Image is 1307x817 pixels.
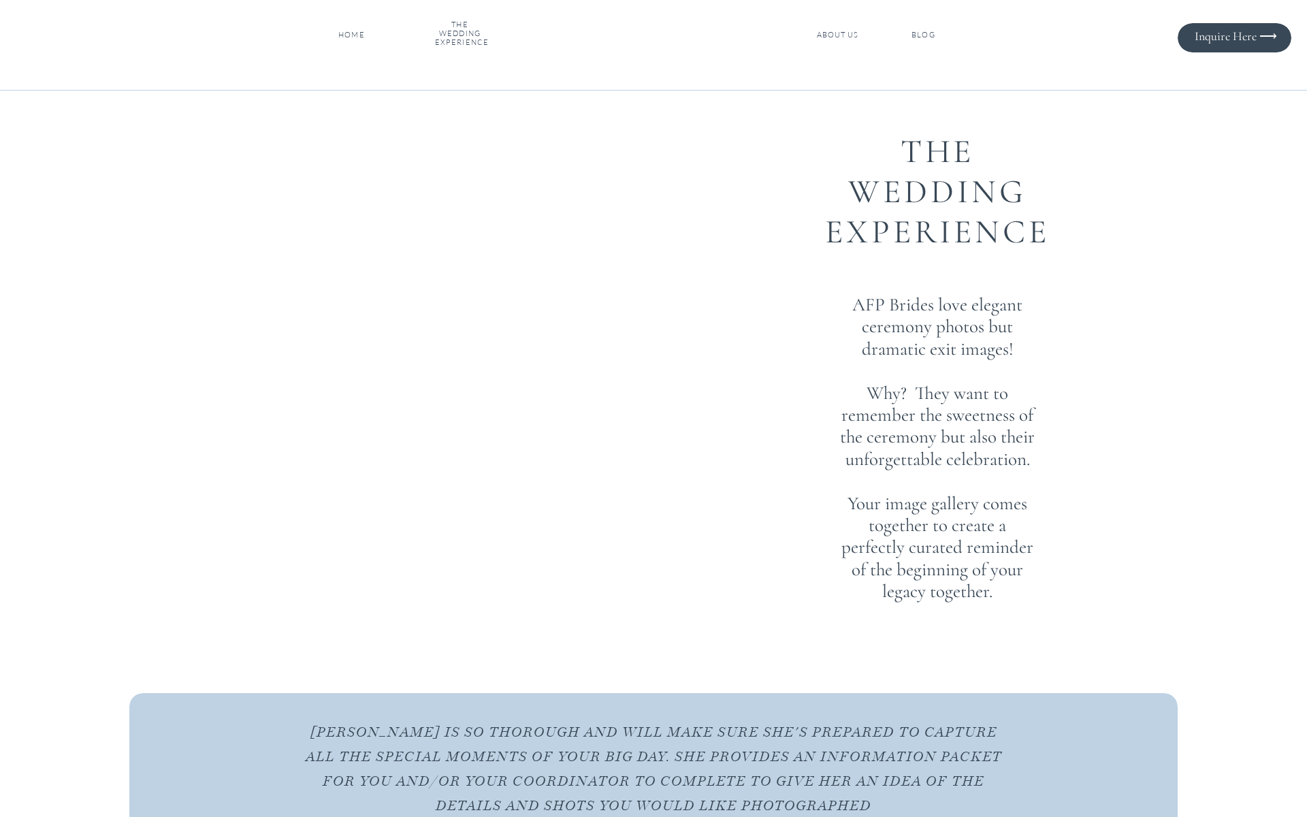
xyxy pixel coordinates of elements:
nav: THE WEDDING EXPERIENCE [435,20,485,50]
a: BLOG [899,31,948,40]
a: ABOUT US [815,31,860,40]
a: THE WEDDINGEXPERIENCE [435,20,485,50]
h1: THE WEDDING EXPERIENCE [818,132,1056,272]
a: HOME [336,31,368,40]
a: Inquire Here ⟶ [1183,29,1277,43]
p: AFP Brides love elegant ceremony photos but dramatic exit images! Why? They want to remember the ... [839,294,1035,656]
